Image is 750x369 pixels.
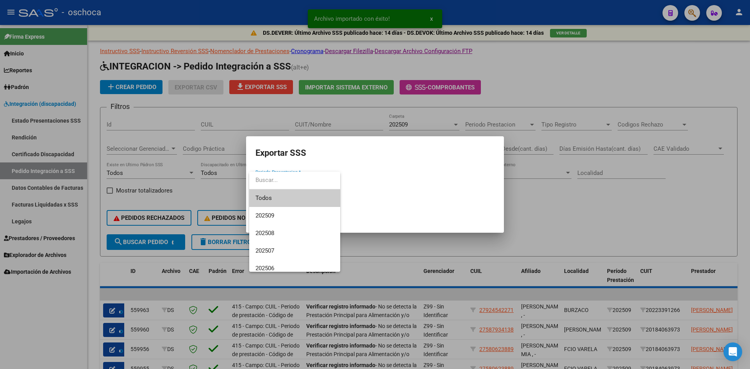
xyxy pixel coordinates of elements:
[723,342,742,361] div: Open Intercom Messenger
[255,230,274,237] span: 202508
[255,247,274,254] span: 202507
[255,189,334,207] span: Todos
[255,212,274,219] span: 202509
[249,171,340,189] input: dropdown search
[255,265,274,272] span: 202506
